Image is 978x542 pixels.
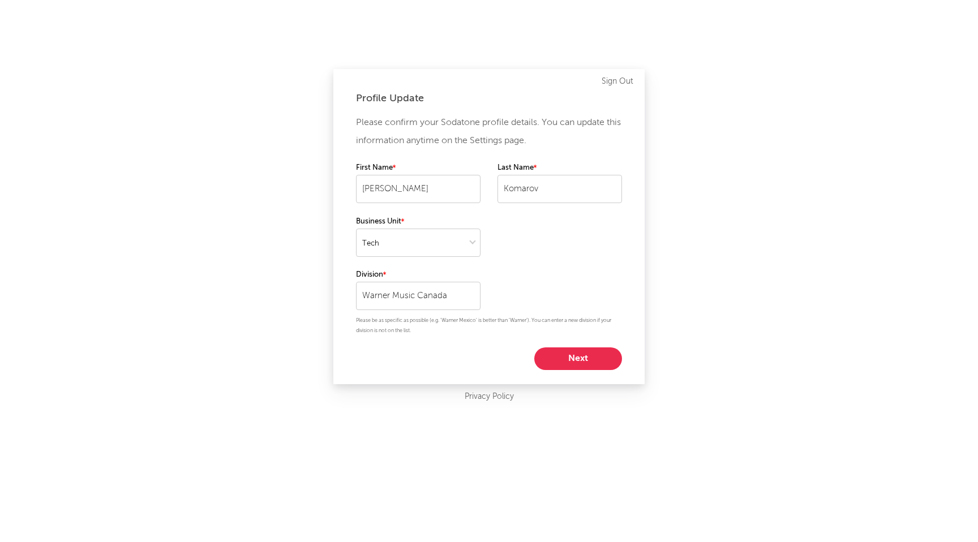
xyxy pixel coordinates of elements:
input: Your division [356,282,481,310]
label: Last Name [497,161,622,175]
label: First Name [356,161,481,175]
label: Division [356,268,481,282]
input: Your first name [356,175,481,203]
div: Profile Update [356,92,622,105]
a: Privacy Policy [465,390,514,404]
p: Please be as specific as possible (e.g. 'Warner Mexico' is better than 'Warner'). You can enter a... [356,316,622,336]
label: Business Unit [356,215,481,229]
a: Sign Out [602,75,633,88]
input: Your last name [497,175,622,203]
button: Next [534,347,622,370]
p: Please confirm your Sodatone profile details. You can update this information anytime on the Sett... [356,114,622,150]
